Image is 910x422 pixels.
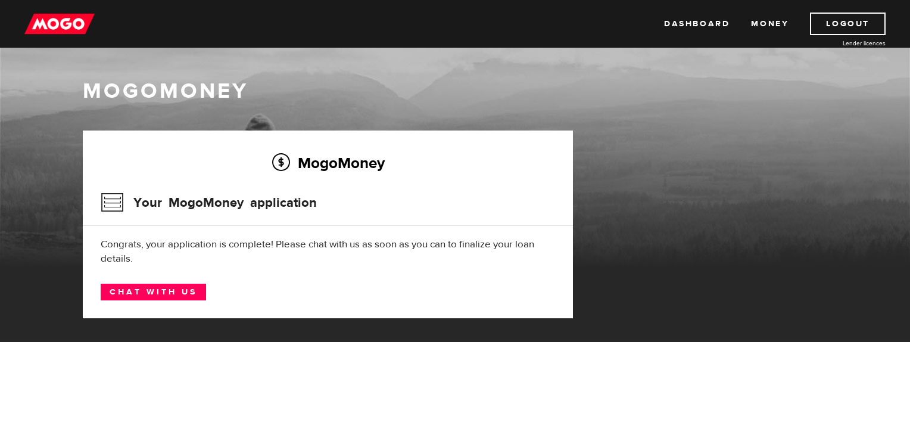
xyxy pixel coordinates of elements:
a: Chat with us [101,284,206,300]
h3: Your MogoMoney application [101,187,317,218]
div: Congrats, your application is complete! Please chat with us as soon as you can to finalize your l... [101,237,555,266]
h1: MogoMoney [83,79,827,104]
a: Dashboard [664,13,730,35]
img: mogo_logo-11ee424be714fa7cbb0f0f49df9e16ec.png [24,13,95,35]
h2: MogoMoney [101,150,555,175]
a: Lender licences [796,39,886,48]
a: Money [751,13,789,35]
a: Logout [810,13,886,35]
